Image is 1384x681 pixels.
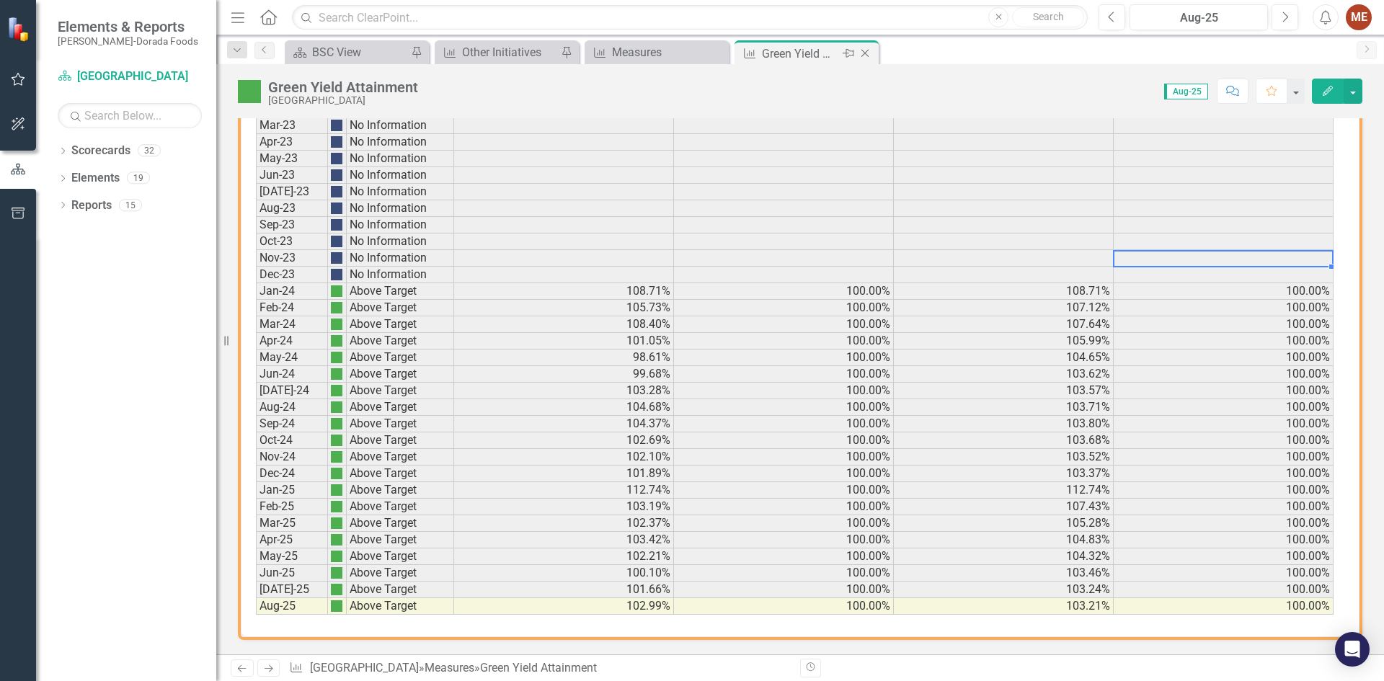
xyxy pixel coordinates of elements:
td: Above Target [347,565,454,582]
td: 102.21% [454,548,674,565]
td: Mar-23 [256,117,328,134]
span: Elements & Reports [58,18,198,35]
td: Mar-24 [256,316,328,333]
img: png;base64,iVBORw0KGgoAAAANSUhEUgAAAJYAAADIAQMAAAAwS4omAAAAA1BMVEU9TXnnx7PJAAAACXBIWXMAAA7EAAAOxA... [331,269,342,280]
td: Dec-24 [256,466,328,482]
td: 103.28% [454,383,674,399]
td: 103.21% [894,598,1114,615]
td: Above Target [347,548,454,565]
td: No Information [347,117,454,134]
td: 101.66% [454,582,674,598]
td: Oct-23 [256,233,328,250]
td: 100.00% [1114,350,1334,366]
td: Aug-23 [256,200,328,217]
td: No Information [347,200,454,217]
div: » » [289,660,789,677]
td: 108.71% [454,283,674,300]
td: 100.00% [674,316,894,333]
img: png;base64,iVBORw0KGgoAAAANSUhEUgAAAJYAAADIAQMAAAAwS4omAAAAA1BMVEU9TXnnx7PJAAAACXBIWXMAAA7EAAAOxA... [331,236,342,247]
img: png;base64,iVBORw0KGgoAAAANSUhEUgAAAJYAAADIAQMAAAAwS4omAAAAA1BMVEU9TXnnx7PJAAAACXBIWXMAAA7EAAAOxA... [331,136,342,148]
img: png;base64,iVBORw0KGgoAAAANSUhEUgAAAJYAAADIAQMAAAAwS4omAAAAA1BMVEU9TXnnx7PJAAAACXBIWXMAAA7EAAAOxA... [331,186,342,197]
td: 100.00% [1114,416,1334,432]
a: Measures [425,661,474,675]
td: 100.00% [674,283,894,300]
td: 102.69% [454,432,674,449]
button: Aug-25 [1130,4,1268,30]
td: 100.00% [674,499,894,515]
td: 100.00% [674,432,894,449]
td: 100.10% [454,565,674,582]
img: ClearPoint Strategy [7,17,32,42]
td: 100.00% [674,582,894,598]
input: Search ClearPoint... [292,5,1088,30]
td: Above Target [347,598,454,615]
td: Nov-24 [256,449,328,466]
td: 100.00% [1114,499,1334,515]
td: 104.37% [454,416,674,432]
td: Jun-23 [256,167,328,184]
td: Sep-23 [256,217,328,233]
td: 102.37% [454,515,674,532]
td: 100.00% [1114,432,1334,449]
td: Aug-25 [256,598,328,615]
td: Above Target [347,582,454,598]
td: 108.40% [454,316,674,333]
td: 103.24% [894,582,1114,598]
img: png;base64,iVBORw0KGgoAAAANSUhEUgAAAFwAAABcCAMAAADUMSJqAAAAA1BMVEVNr1CdzNKbAAAAH0lEQVRoge3BgQAAAA... [331,567,342,579]
td: Above Target [347,449,454,466]
td: Apr-25 [256,532,328,548]
td: 105.73% [454,300,674,316]
div: Open Intercom Messenger [1335,632,1370,667]
td: 100.00% [674,515,894,532]
a: [GEOGRAPHIC_DATA] [58,68,202,85]
td: 108.71% [894,283,1114,300]
img: png;base64,iVBORw0KGgoAAAANSUhEUgAAAFwAAABcCAMAAADUMSJqAAAAA1BMVEVNr1CdzNKbAAAAH0lEQVRoge3BgQAAAA... [331,368,342,380]
input: Search Below... [58,103,202,128]
div: Green Yield Attainment [268,79,418,95]
img: png;base64,iVBORw0KGgoAAAANSUhEUgAAAFwAAABcCAMAAADUMSJqAAAAA1BMVEVNr1CdzNKbAAAAH0lEQVRoge3BgQAAAA... [331,517,342,529]
td: No Information [347,184,454,200]
td: 100.00% [674,300,894,316]
img: png;base64,iVBORw0KGgoAAAANSUhEUgAAAFwAAABcCAMAAADUMSJqAAAAA1BMVEVNr1CdzNKbAAAAH0lEQVRoge3BgQAAAA... [331,302,342,313]
td: Above Target [347,482,454,499]
td: 100.00% [1114,598,1334,615]
div: 32 [138,145,161,157]
td: Jan-24 [256,283,328,300]
td: May-23 [256,151,328,167]
div: 19 [127,172,150,184]
td: 100.00% [1114,515,1334,532]
td: 104.83% [894,532,1114,548]
td: 100.00% [674,482,894,499]
td: 107.43% [894,499,1114,515]
td: No Information [347,151,454,167]
img: png;base64,iVBORw0KGgoAAAANSUhEUgAAAJYAAADIAQMAAAAwS4omAAAAA1BMVEU9TXnnx7PJAAAACXBIWXMAAA7EAAAOxA... [331,219,342,231]
td: No Information [347,233,454,250]
img: png;base64,iVBORw0KGgoAAAANSUhEUgAAAFwAAABcCAMAAADUMSJqAAAAA1BMVEVNr1CdzNKbAAAAH0lEQVRoge3BgQAAAA... [331,534,342,546]
td: Above Target [347,350,454,366]
td: Feb-25 [256,499,328,515]
td: Jun-25 [256,565,328,582]
td: Above Target [347,333,454,350]
td: Feb-24 [256,300,328,316]
td: 100.00% [674,399,894,416]
img: png;base64,iVBORw0KGgoAAAANSUhEUgAAAFwAAABcCAMAAADUMSJqAAAAA1BMVEVNr1CdzNKbAAAAH0lEQVRoge3BgQAAAA... [331,418,342,429]
td: 100.00% [674,383,894,399]
td: 99.68% [454,366,674,383]
td: Aug-24 [256,399,328,416]
div: Other Initiatives [462,43,557,61]
td: [DATE]-23 [256,184,328,200]
td: May-25 [256,548,328,565]
td: 100.00% [674,532,894,548]
td: 100.00% [1114,333,1334,350]
td: 104.32% [894,548,1114,565]
td: 103.46% [894,565,1114,582]
td: Nov-23 [256,250,328,267]
td: 100.00% [674,565,894,582]
button: ME [1346,4,1372,30]
button: Search [1012,7,1084,27]
img: png;base64,iVBORw0KGgoAAAANSUhEUgAAAFwAAABcCAMAAADUMSJqAAAAA1BMVEVNr1CdzNKbAAAAH0lEQVRoge3BgQAAAA... [331,501,342,512]
td: Above Target [347,432,454,449]
td: Jan-25 [256,482,328,499]
td: 103.42% [454,532,674,548]
td: 103.52% [894,449,1114,466]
